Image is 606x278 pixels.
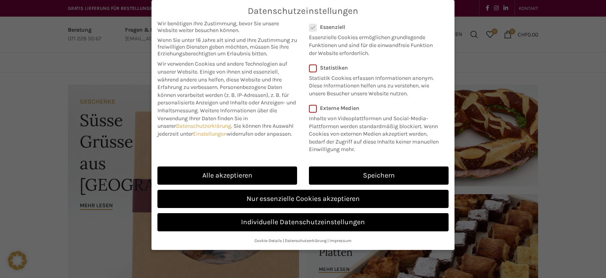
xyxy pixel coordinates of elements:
[157,20,297,34] span: Wir benötigen Ihre Zustimmung, bevor Sie unsere Website weiter besuchen können.
[176,123,231,129] a: Datenschutzerklärung
[157,61,287,91] span: Wir verwenden Cookies und andere Technologien auf unserer Website. Einige von ihnen sind essenzie...
[254,238,282,243] a: Cookie-Details
[193,130,227,137] a: Einstellungen
[309,112,443,153] p: Inhalte von Videoplattformen und Social-Media-Plattformen werden standardmäßig blockiert. Wenn Co...
[285,238,327,243] a: Datenschutzerklärung
[157,107,277,129] span: Weitere Informationen über die Verwendung Ihrer Daten finden Sie in unserer .
[309,166,449,185] a: Speichern
[309,30,438,57] p: Essenzielle Cookies ermöglichen grundlegende Funktionen und sind für die einwandfreie Funktion de...
[157,84,296,114] span: Personenbezogene Daten können verarbeitet werden (z. B. IP-Adressen), z. B. für personalisierte A...
[248,6,358,16] span: Datenschutzeinstellungen
[157,213,449,231] a: Individuelle Datenschutzeinstellungen
[309,71,438,98] p: Statistik Cookies erfassen Informationen anonym. Diese Informationen helfen uns zu verstehen, wie...
[157,190,449,208] a: Nur essenzielle Cookies akzeptieren
[157,37,297,57] span: Wenn Sie unter 16 Jahre alt sind und Ihre Zustimmung zu freiwilligen Diensten geben möchten, müss...
[329,238,352,243] a: Impressum
[157,166,297,185] a: Alle akzeptieren
[309,64,438,71] label: Statistiken
[309,24,438,30] label: Essenziell
[309,105,443,112] label: Externe Medien
[157,123,294,137] span: Sie können Ihre Auswahl jederzeit unter widerrufen oder anpassen.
